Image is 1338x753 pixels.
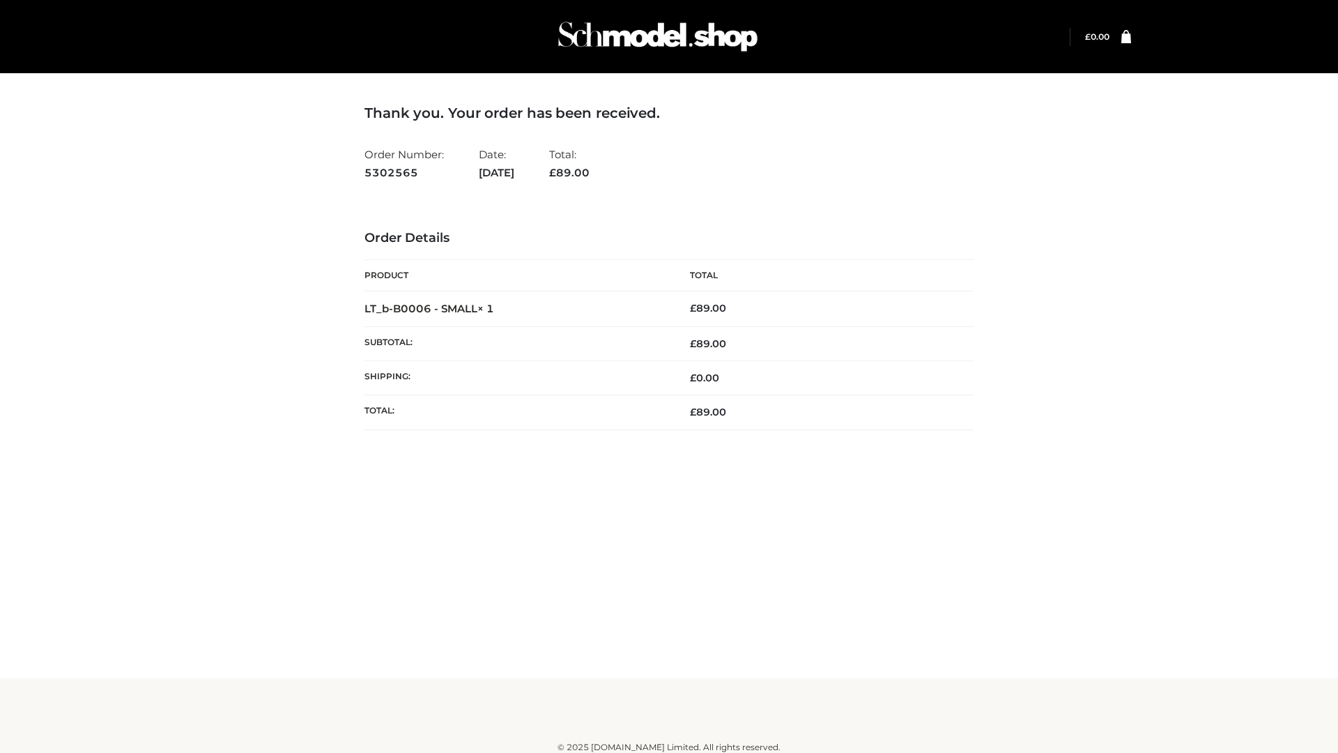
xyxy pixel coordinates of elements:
span: £ [690,337,696,350]
span: £ [690,302,696,314]
span: 89.00 [690,337,726,350]
th: Shipping: [364,361,669,395]
strong: 5302565 [364,164,444,182]
span: £ [1085,31,1091,42]
span: £ [690,406,696,418]
a: £0.00 [1085,31,1109,42]
h3: Order Details [364,231,974,246]
bdi: 89.00 [690,302,726,314]
th: Subtotal: [364,326,669,360]
bdi: 0.00 [690,372,719,384]
span: 89.00 [549,166,590,179]
span: £ [549,166,556,179]
th: Product [364,260,669,291]
li: Total: [549,142,590,185]
h3: Thank you. Your order has been received. [364,105,974,121]
span: £ [690,372,696,384]
strong: × 1 [477,302,494,315]
strong: [DATE] [479,164,514,182]
bdi: 0.00 [1085,31,1109,42]
th: Total: [364,395,669,429]
th: Total [669,260,974,291]
li: Order Number: [364,142,444,185]
li: Date: [479,142,514,185]
img: Schmodel Admin 964 [553,9,762,64]
span: 89.00 [690,406,726,418]
strong: LT_b-B0006 - SMALL [364,302,494,315]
